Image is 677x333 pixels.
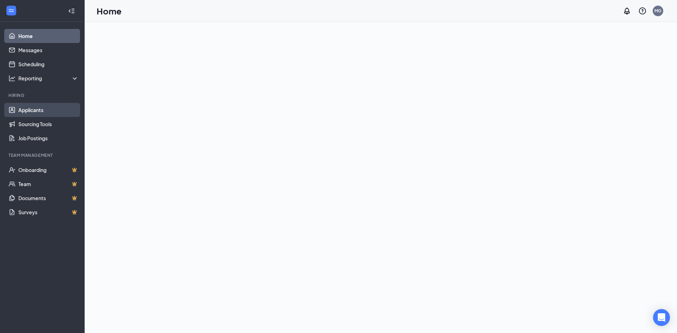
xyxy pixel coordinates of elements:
svg: Notifications [623,7,631,15]
a: OnboardingCrown [18,163,79,177]
svg: Collapse [68,7,75,14]
a: DocumentsCrown [18,191,79,205]
div: Open Intercom Messenger [653,309,670,326]
div: Hiring [8,92,77,98]
a: Sourcing Tools [18,117,79,131]
a: Messages [18,43,79,57]
svg: WorkstreamLogo [8,7,15,14]
a: TeamCrown [18,177,79,191]
a: Home [18,29,79,43]
div: MG [654,8,661,14]
a: Applicants [18,103,79,117]
a: SurveysCrown [18,205,79,219]
svg: Analysis [8,75,16,82]
h1: Home [97,5,122,17]
div: Team Management [8,152,77,158]
a: Job Postings [18,131,79,145]
div: Reporting [18,75,79,82]
svg: QuestionInfo [638,7,647,15]
a: Scheduling [18,57,79,71]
